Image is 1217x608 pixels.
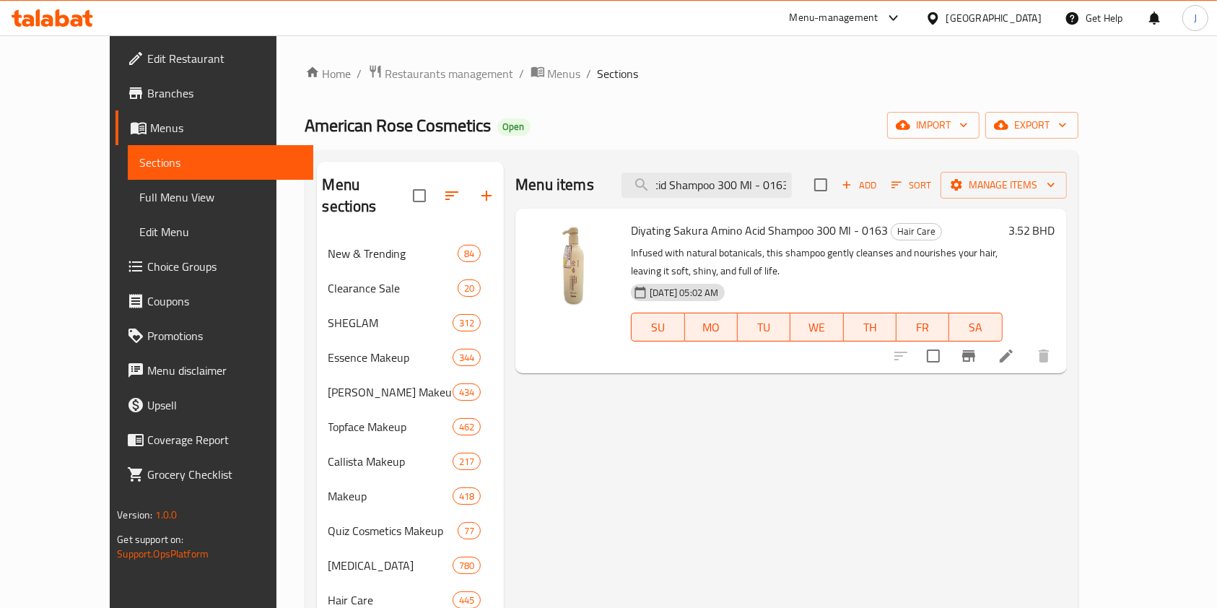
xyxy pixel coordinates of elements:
[587,65,592,82] li: /
[317,548,505,583] div: [MEDICAL_DATA]780
[147,50,302,67] span: Edit Restaurant
[147,431,302,448] span: Coverage Report
[497,118,531,136] div: Open
[738,313,790,342] button: TU
[317,375,505,409] div: [PERSON_NAME] Makeup434
[147,84,302,102] span: Branches
[743,317,785,338] span: TU
[520,65,525,82] li: /
[844,313,897,342] button: TH
[147,396,302,414] span: Upsell
[453,386,480,399] span: 434
[328,557,453,574] span: [MEDICAL_DATA]
[385,65,514,82] span: Restaurants management
[458,279,481,297] div: items
[357,65,362,82] li: /
[790,9,878,27] div: Menu-management
[328,279,458,297] span: Clearance Sale
[453,351,480,365] span: 344
[147,292,302,310] span: Coupons
[453,557,481,574] div: items
[891,223,941,240] span: Hair Care
[839,177,878,194] span: Add
[328,314,453,331] div: SHEGLAM
[328,557,453,574] div: Skin Care
[453,455,480,469] span: 217
[317,513,505,548] div: Quiz Cosmetics Makeup77
[531,64,581,83] a: Menus
[796,317,837,338] span: WE
[548,65,581,82] span: Menus
[453,383,481,401] div: items
[453,594,480,607] span: 445
[949,313,1002,342] button: SA
[836,174,882,196] span: Add item
[631,313,684,342] button: SU
[453,316,480,330] span: 312
[691,317,732,338] span: MO
[637,317,679,338] span: SU
[631,244,1002,280] p: Infused with natural botanicals, this shampoo gently cleanses and nourishes your hair, leaving it...
[453,418,481,435] div: items
[527,220,619,313] img: Diyating Sakura Amino Acid Shampoo 300 Ml - 0163
[317,409,505,444] div: Topface Makeup462
[985,112,1078,139] button: export
[317,271,505,305] div: Clearance Sale20
[941,172,1067,199] button: Manage items
[328,383,453,401] span: [PERSON_NAME] Makeup
[317,305,505,340] div: SHEGLAM312
[952,176,1055,194] span: Manage items
[305,109,492,142] span: American Rose Cosmetics
[139,154,302,171] span: Sections
[139,223,302,240] span: Edit Menu
[147,327,302,344] span: Promotions
[887,112,980,139] button: import
[305,64,1078,83] nav: breadcrumb
[155,505,178,524] span: 1.0.0
[902,317,943,338] span: FR
[404,181,435,211] span: Select all sections
[453,314,481,331] div: items
[918,341,948,371] span: Select to update
[150,119,302,136] span: Menus
[328,487,453,505] span: Makeup
[469,178,504,213] button: Add section
[328,418,453,435] span: Topface Makeup
[115,388,313,422] a: Upsell
[621,173,792,198] input: search
[946,10,1042,26] div: [GEOGRAPHIC_DATA]
[458,282,480,295] span: 20
[1026,339,1061,373] button: delete
[323,174,414,217] h2: Menu sections
[888,174,935,196] button: Sort
[458,245,481,262] div: items
[453,349,481,366] div: items
[882,174,941,196] span: Sort items
[644,286,724,300] span: [DATE] 05:02 AM
[458,522,481,539] div: items
[115,318,313,353] a: Promotions
[147,466,302,483] span: Grocery Checklist
[435,178,469,213] span: Sort sections
[115,110,313,145] a: Menus
[117,530,183,549] span: Get support on:
[317,444,505,479] div: Callista Makeup217
[955,317,996,338] span: SA
[836,174,882,196] button: Add
[147,258,302,275] span: Choice Groups
[685,313,738,342] button: MO
[458,247,480,261] span: 84
[115,284,313,318] a: Coupons
[453,490,480,503] span: 418
[453,420,480,434] span: 462
[328,522,458,539] span: Quiz Cosmetics Makeup
[115,249,313,284] a: Choice Groups
[328,245,458,262] span: New & Trending
[115,457,313,492] a: Grocery Checklist
[453,453,481,470] div: items
[790,313,843,342] button: WE
[1194,10,1197,26] span: J
[997,116,1067,134] span: export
